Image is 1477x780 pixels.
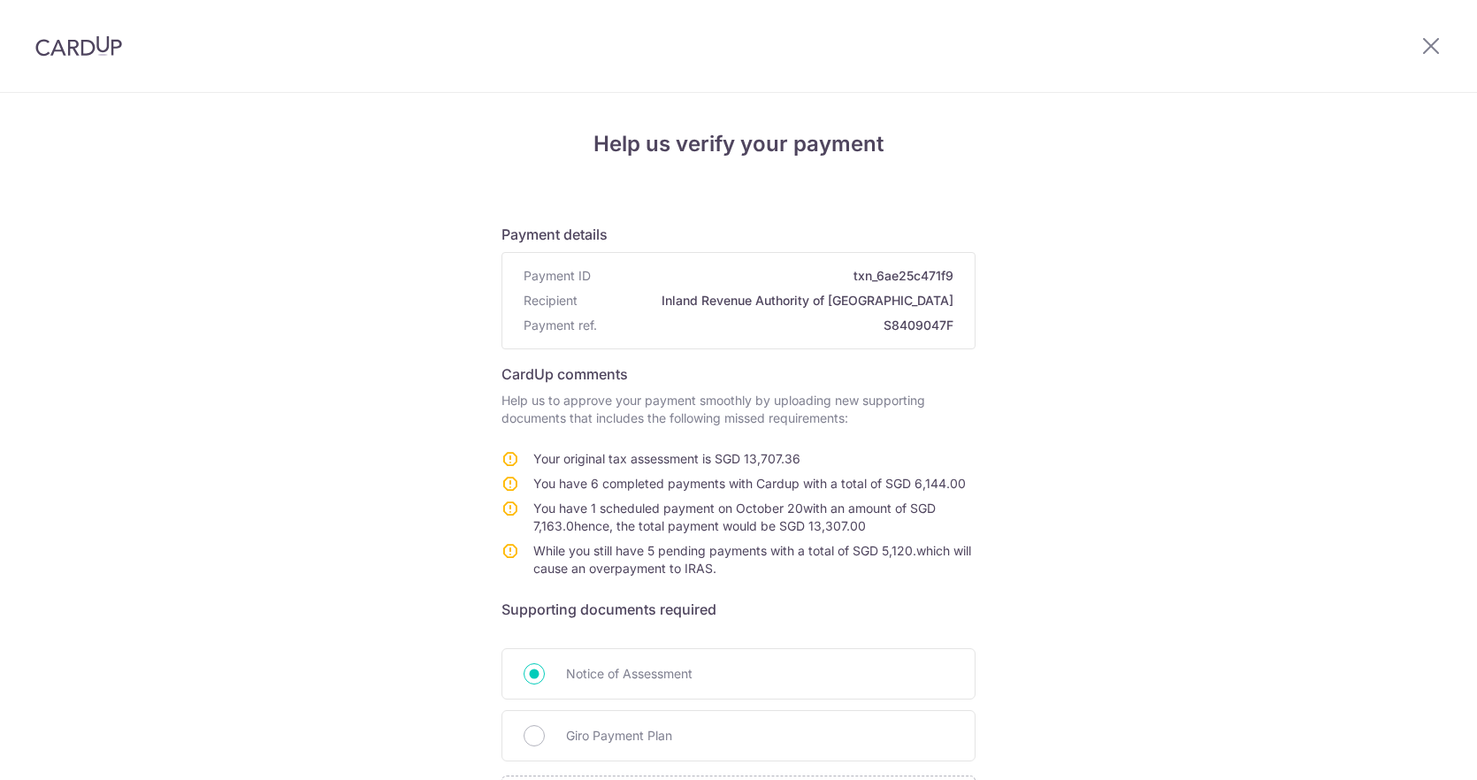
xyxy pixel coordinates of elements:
[501,224,976,245] h6: Payment details
[524,292,578,310] span: Recipient
[566,725,953,746] span: Giro Payment Plan
[585,292,953,310] span: Inland Revenue Authority of [GEOGRAPHIC_DATA]
[598,267,953,285] span: txn_6ae25c471f9
[524,317,597,334] span: Payment ref.
[35,35,122,57] img: CardUp
[566,663,953,684] span: Notice of Assessment
[501,363,976,385] h6: CardUp comments
[533,543,971,576] span: While you still have 5 pending payments with a total of SGD 5,120.which will cause an overpayment...
[533,501,936,533] span: You have 1 scheduled payment on October 20with an amount of SGD 7,163.0hence, the total payment w...
[501,128,976,160] h4: Help us verify your payment
[533,476,966,491] span: You have 6 completed payments with Cardup with a total of SGD 6,144.00
[604,317,953,334] span: S8409047F
[501,392,976,427] p: Help us to approve your payment smoothly by uploading new supporting documents that includes the ...
[501,599,976,620] h6: Supporting documents required
[533,451,800,466] span: Your original tax assessment is SGD 13,707.36
[524,267,591,285] span: Payment ID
